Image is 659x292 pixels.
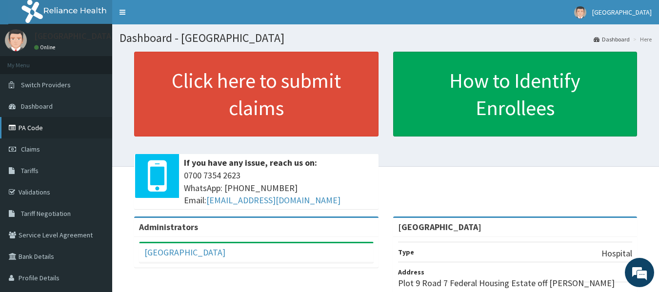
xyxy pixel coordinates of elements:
[34,32,115,40] p: [GEOGRAPHIC_DATA]
[21,209,71,218] span: Tariff Negotiation
[574,6,586,19] img: User Image
[139,221,198,233] b: Administrators
[34,44,58,51] a: Online
[184,157,317,168] b: If you have any issue, reach us on:
[398,248,414,256] b: Type
[134,52,379,136] a: Click here to submit claims
[21,145,40,154] span: Claims
[631,35,652,43] li: Here
[184,169,374,207] span: 0700 7354 2623 WhatsApp: [PHONE_NUMBER] Email:
[21,80,71,89] span: Switch Providers
[21,166,39,175] span: Tariffs
[120,32,652,44] h1: Dashboard - [GEOGRAPHIC_DATA]
[21,102,53,111] span: Dashboard
[594,35,630,43] a: Dashboard
[398,221,481,233] strong: [GEOGRAPHIC_DATA]
[601,247,632,260] p: Hospital
[5,29,27,51] img: User Image
[393,52,638,136] a: How to Identify Enrollees
[592,8,652,17] span: [GEOGRAPHIC_DATA]
[144,247,225,258] a: [GEOGRAPHIC_DATA]
[206,195,340,206] a: [EMAIL_ADDRESS][DOMAIN_NAME]
[398,268,424,276] b: Address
